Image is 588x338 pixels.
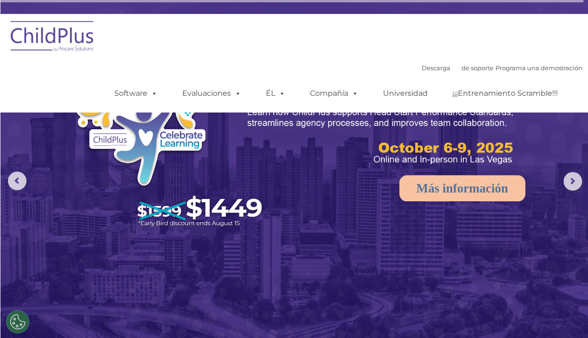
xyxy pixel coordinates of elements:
a: ¡¡¡Entrenamiento Scramble!!! [443,84,567,103]
button: Configuración de cookies [6,310,29,333]
font: Compañía [310,89,348,98]
a: Compañía [301,84,368,103]
a: de soporte [462,64,494,72]
a: Universidad [374,84,437,103]
font: | [494,64,496,72]
font: ¡¡¡Entrenamiento Scramble!!! [452,89,558,98]
a: Evaluaciones [173,84,251,103]
font: ÉL [266,89,275,98]
iframe: Widget de chat [436,238,588,338]
font: Universidad [383,89,428,98]
a: Software [105,84,167,103]
img: ChildPlus de Procare Solutions [6,14,99,61]
font: Más información [416,181,508,195]
a: Programa una demostración [496,64,582,72]
font: Evaluaciones [182,89,231,98]
a: Descarga [422,64,450,72]
font: Software [114,89,147,98]
a: Más información [399,175,525,201]
a: ÉL [257,84,295,103]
